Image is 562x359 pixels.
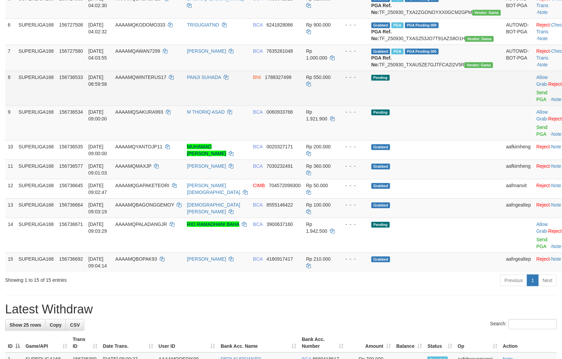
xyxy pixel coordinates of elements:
span: Grabbed [371,183,390,189]
a: Reject [537,163,550,169]
a: Reject [537,22,550,28]
span: Vendor URL: https://trx31.1velocity.biz [464,62,493,68]
td: aafmanvit [504,179,534,198]
div: - - - [340,74,366,81]
span: Rp 100.000 [306,202,331,208]
td: 6 [5,18,16,45]
a: Allow Grab [537,75,548,87]
span: 156736664 [59,202,83,208]
span: Rp 1.000.000 [306,48,327,61]
span: AAAAMQPALADANGJR [115,222,167,227]
a: Previous [500,275,527,286]
a: [DEMOGRAPHIC_DATA][PERSON_NAME] [187,202,240,214]
a: [PERSON_NAME] [187,256,226,262]
span: [DATE] 09:03:29 [88,222,107,234]
a: Note [538,62,548,67]
th: Bank Acc. Name: activate to sort column ascending [218,333,299,353]
a: Note [551,131,562,137]
a: Note [551,244,562,249]
a: Reject [537,183,550,188]
a: Allow Grab [537,222,548,234]
span: BCA [253,144,263,149]
span: Copy 0020327171 to clipboard [267,144,293,149]
td: TF_250930_TXAU5ZE7GJTFCA2I2V5R [369,45,504,71]
td: aafkimheng [504,140,534,160]
span: Rp 200.000 [306,144,331,149]
a: 1 [527,275,539,286]
span: BCA [253,22,263,28]
td: SUPERLIGA168 [16,45,57,71]
span: Rp 50.000 [306,183,328,188]
span: BCA [253,222,263,227]
td: 15 [5,252,16,272]
div: - - - [340,256,366,262]
a: Reject [537,202,550,208]
span: Rp 1.942.500 [306,222,327,234]
span: AAAAMQGAPAKETEORI [115,183,169,188]
td: SUPERLIGA168 [16,18,57,45]
span: [DATE] 09:02:47 [88,183,107,195]
a: [PERSON_NAME][DEMOGRAPHIC_DATA] [187,183,240,195]
div: - - - [340,48,366,54]
span: AAAAMQBAGONGGEMOY [115,202,174,208]
div: - - - [340,143,366,150]
span: Pending [371,75,390,81]
a: Note [551,202,561,208]
td: SUPERLIGA168 [16,252,57,272]
th: Action [500,333,557,353]
span: BNI [253,75,261,80]
span: Copy 6241828066 to clipboard [267,22,293,28]
input: Search: [509,319,557,329]
span: Grabbed [371,202,390,208]
h1: Latest Withdraw [5,303,557,316]
span: 156736533 [59,75,83,80]
td: 8 [5,71,16,105]
span: AAAAMQSAKURA993 [115,109,163,115]
a: Note [551,163,561,169]
th: User ID: activate to sort column ascending [156,333,218,353]
td: 11 [5,160,16,179]
td: TF_250930_TXAS253JO7T91AZS8O1H [369,18,504,45]
span: Copy [50,322,62,328]
span: Marked by aafchoeunmanni [391,22,403,28]
a: Next [538,275,557,286]
span: Grabbed [371,164,390,169]
td: SUPERLIGA168 [16,198,57,218]
th: Balance: activate to sort column ascending [393,333,425,353]
span: BCA [253,202,263,208]
td: AUTOWD-BOT-PGA [504,45,534,71]
span: AAAAMQWINTERUS17 [115,75,166,80]
span: [DATE] 04:03:55 [88,48,107,61]
th: ID: activate to sort column descending [5,333,23,353]
span: Rp 210.000 [306,256,331,262]
span: [DATE] 04:02:32 [88,22,107,34]
div: - - - [340,182,366,189]
a: Note [551,256,561,262]
a: M THORIQ ASAD [187,109,225,115]
div: - - - [340,163,366,169]
span: AAAAMQYANTOJP11 [115,144,162,149]
a: MUHAMAD [PERSON_NAME] [187,144,226,156]
b: PGA Ref. No: [371,55,392,67]
a: RIO RAMADHANI BAHA [187,222,239,227]
span: Marked by aafchoeunmanni [391,49,403,54]
span: BCA [253,109,263,115]
span: Copy 1788327499 to clipboard [265,75,292,80]
a: Reject [548,228,562,234]
td: SUPERLIGA168 [16,179,57,198]
th: Trans ID: activate to sort column ascending [70,333,100,353]
span: Pending [371,110,390,115]
a: Show 25 rows [5,319,46,331]
span: Vendor URL: https://trx31.1velocity.biz [472,10,501,16]
a: [PERSON_NAME] [187,163,226,169]
td: 13 [5,198,16,218]
a: CSV [66,319,84,331]
span: AAAAMQAWAN7299 [115,48,160,54]
a: Reject [548,81,562,87]
span: 156736671 [59,222,83,227]
span: Grabbed [371,144,390,150]
span: Copy 0060933766 to clipboard [267,109,293,115]
span: Show 25 rows [10,322,41,328]
span: AAAAMQMAXJP [115,163,151,169]
span: BCA [253,163,263,169]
